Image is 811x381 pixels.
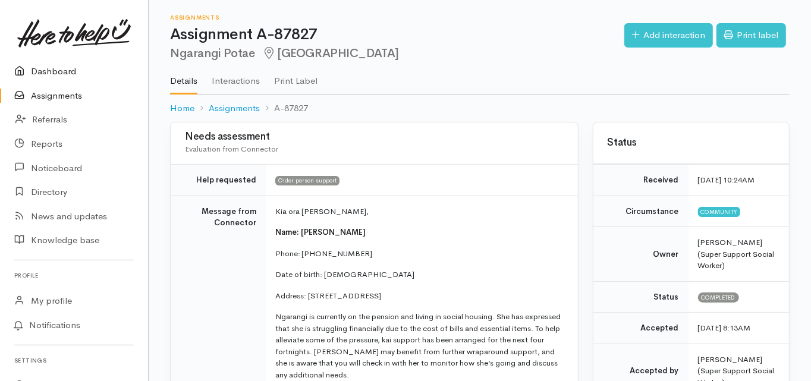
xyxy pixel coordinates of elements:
[608,137,775,149] h3: Status
[14,352,134,369] h6: Settings
[170,60,197,95] a: Details
[593,196,689,227] td: Circumstance
[275,269,564,281] p: Date of birth: [DEMOGRAPHIC_DATA]
[593,227,689,282] td: Owner
[275,227,366,237] span: Name: [PERSON_NAME]
[170,95,790,122] nav: breadcrumb
[698,207,740,216] span: Community
[593,313,689,344] td: Accepted
[170,26,624,43] h1: Assignment A-87827
[593,165,689,196] td: Received
[170,47,624,61] h2: Ngarangi Potae
[212,60,260,93] a: Interactions
[171,165,266,196] td: Help requested
[185,144,278,154] span: Evaluation from Connector
[275,248,564,260] p: Phone: [PHONE_NUMBER]
[698,237,775,270] span: [PERSON_NAME] (Super Support Social Worker)
[275,176,340,185] span: Older person support
[624,23,713,48] a: Add interaction
[716,23,786,48] a: Print label
[275,290,564,302] p: Address: [STREET_ADDRESS]
[274,60,318,93] a: Print Label
[170,102,194,115] a: Home
[275,311,564,380] p: Ngarangi is currently on the pension and living in social housing. She has expressed that she is ...
[209,102,260,115] a: Assignments
[14,267,134,284] h6: Profile
[170,14,624,21] h6: Assignments
[275,206,564,218] p: Kia ora [PERSON_NAME],
[185,131,564,143] h3: Needs assessment
[698,175,755,185] time: [DATE] 10:24AM
[260,102,308,115] li: A-87827
[262,46,399,61] span: [GEOGRAPHIC_DATA]
[698,292,739,302] span: Completed
[698,323,751,333] time: [DATE] 8:13AM
[593,281,689,313] td: Status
